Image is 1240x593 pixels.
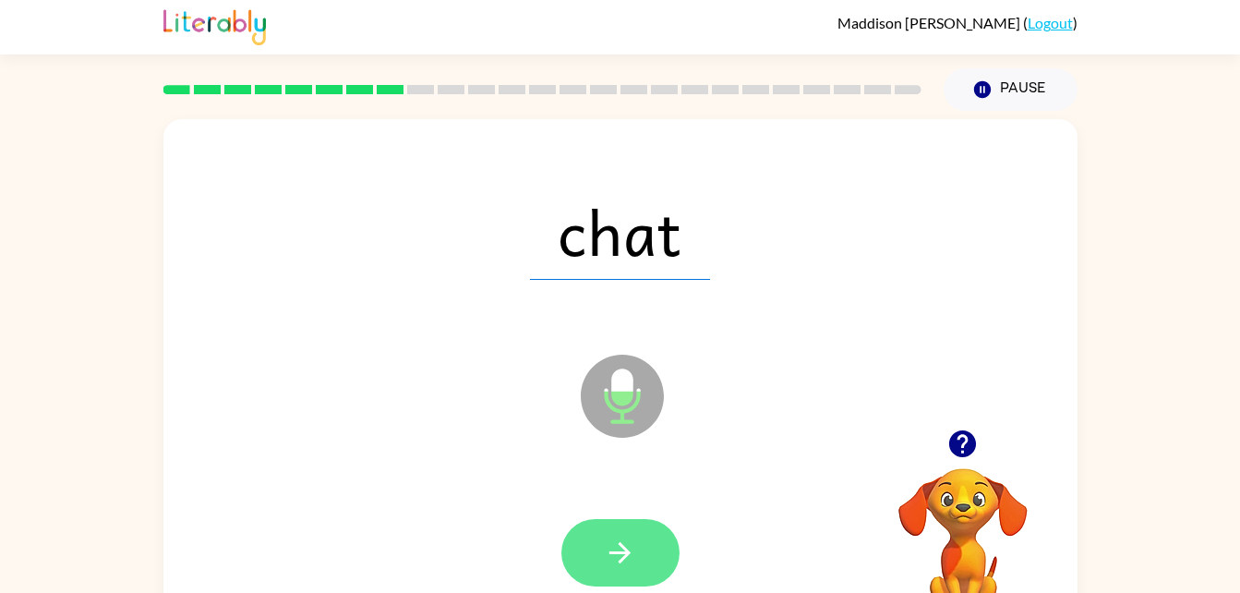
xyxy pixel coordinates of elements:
img: Literably [163,5,266,45]
a: Logout [1028,14,1073,31]
span: chat [530,184,710,280]
div: ( ) [837,14,1077,31]
span: Maddison [PERSON_NAME] [837,14,1023,31]
button: Pause [944,68,1077,111]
